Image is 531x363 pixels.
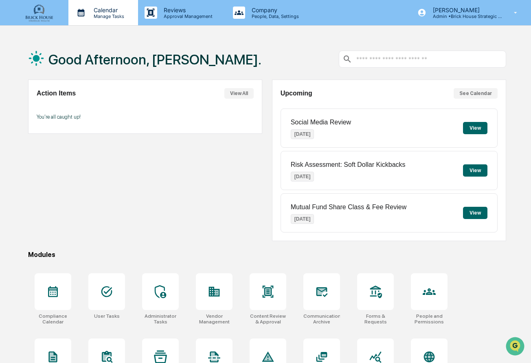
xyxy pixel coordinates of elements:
div: Vendor Management [196,313,233,325]
p: [PERSON_NAME] [426,7,502,13]
div: Forms & Requests [357,313,394,325]
h1: Good Afternoon, [PERSON_NAME]. [48,51,261,68]
div: User Tasks [94,313,120,319]
span: Attestations [67,166,101,175]
span: [DATE] [72,133,89,139]
span: [DATE] [72,111,89,117]
button: View All [224,88,254,99]
span: • [68,111,70,117]
div: Compliance Calendar [35,313,71,325]
div: Communications Archive [303,313,340,325]
span: [PERSON_NAME] [25,133,66,139]
a: 🗄️Attestations [56,163,104,178]
div: We're available if you need us! [37,70,112,77]
a: 🔎Data Lookup [5,179,55,193]
p: Social Media Review [291,119,351,126]
p: Manage Tasks [87,13,128,19]
button: See all [126,89,148,98]
button: View [463,164,487,177]
div: 🗄️ [59,167,66,174]
div: Start new chat [37,62,134,70]
p: How can we help? [8,17,148,30]
p: Reviews [157,7,217,13]
p: Approval Management [157,13,217,19]
p: Risk Assessment: Soft Dollar Kickbacks [291,161,406,168]
img: Robert Macaulay [8,125,21,138]
span: Pylon [81,202,99,208]
button: See Calendar [454,88,498,99]
div: Content Review & Approval [250,313,286,325]
a: 🖐️Preclearance [5,163,56,178]
div: Modules [28,251,506,259]
p: [DATE] [291,214,314,224]
div: Administrator Tasks [142,313,179,325]
div: Past conversations [8,90,55,97]
p: Company [245,7,303,13]
span: Preclearance [16,166,53,175]
p: [DATE] [291,129,314,139]
span: • [68,133,70,139]
h2: Upcoming [281,90,312,97]
a: Powered byPylon [57,201,99,208]
p: You're all caught up! [37,114,254,120]
p: Calendar [87,7,128,13]
p: Mutual Fund Share Class & Fee Review [291,204,407,211]
h2: Action Items [37,90,76,97]
div: 🔎 [8,183,15,189]
p: [DATE] [291,172,314,181]
span: [PERSON_NAME] [25,111,66,117]
img: logo [20,3,59,22]
span: Data Lookup [16,182,51,190]
div: 🖐️ [8,167,15,174]
p: People, Data, Settings [245,13,303,19]
button: Start new chat [138,64,148,74]
img: 8933085812038_c878075ebb4cc5468115_72.jpg [17,62,32,77]
iframe: Open customer support [505,336,527,358]
button: View [463,207,487,219]
button: View [463,122,487,134]
p: Admin • Brick House Strategic Wealth [426,13,502,19]
img: Robert Macaulay [8,103,21,116]
div: People and Permissions [411,313,448,325]
img: 1746055101610-c473b297-6a78-478c-a979-82029cc54cd1 [8,62,23,77]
